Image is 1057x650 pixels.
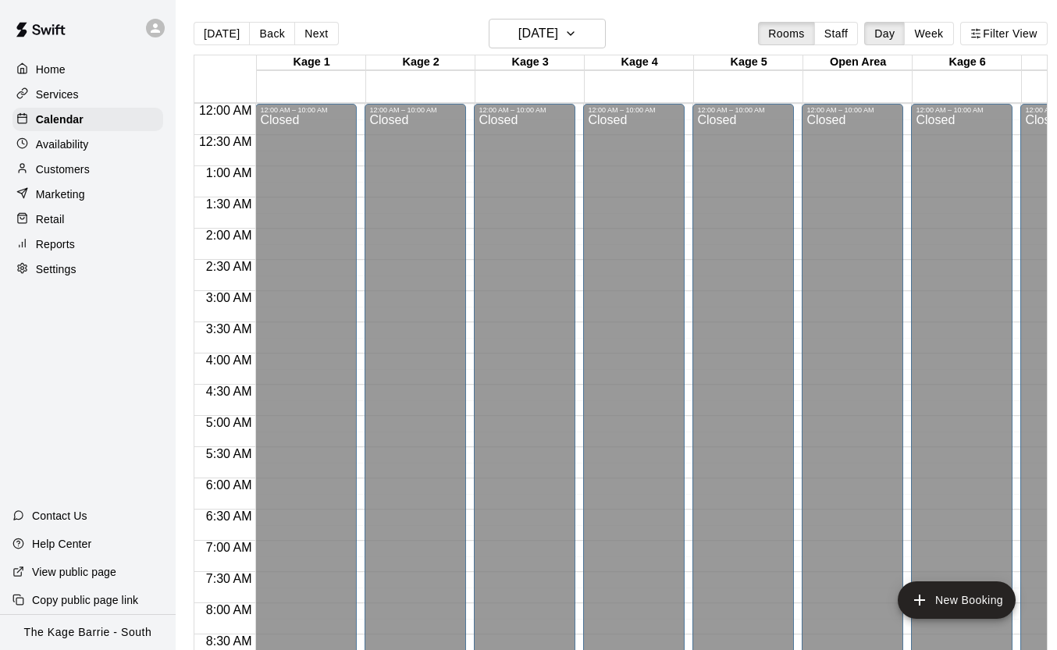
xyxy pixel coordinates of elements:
[36,137,89,152] p: Availability
[249,22,295,45] button: Back
[12,183,163,206] a: Marketing
[202,572,256,585] span: 7:30 AM
[489,19,606,48] button: [DATE]
[803,55,913,70] div: Open Area
[202,416,256,429] span: 5:00 AM
[369,106,461,114] div: 12:00 AM – 10:00 AM
[585,55,694,70] div: Kage 4
[12,83,163,106] a: Services
[864,22,905,45] button: Day
[12,233,163,256] a: Reports
[202,603,256,616] span: 8:00 AM
[518,23,558,44] h6: [DATE]
[202,229,256,242] span: 2:00 AM
[202,260,256,273] span: 2:30 AM
[588,106,680,114] div: 12:00 AM – 10:00 AM
[12,58,163,81] a: Home
[814,22,859,45] button: Staff
[758,22,814,45] button: Rooms
[913,55,1022,70] div: Kage 6
[36,186,85,202] p: Marketing
[194,22,250,45] button: [DATE]
[475,55,585,70] div: Kage 3
[36,112,84,127] p: Calendar
[202,541,256,554] span: 7:00 AM
[36,261,77,277] p: Settings
[202,385,256,398] span: 4:30 AM
[36,162,90,177] p: Customers
[12,108,163,131] a: Calendar
[257,55,366,70] div: Kage 1
[898,581,1016,619] button: add
[12,133,163,156] a: Availability
[12,258,163,281] a: Settings
[202,447,256,460] span: 5:30 AM
[32,536,91,552] p: Help Center
[36,62,66,77] p: Home
[12,208,163,231] a: Retail
[694,55,803,70] div: Kage 5
[202,291,256,304] span: 3:00 AM
[916,106,1008,114] div: 12:00 AM – 10:00 AM
[960,22,1048,45] button: Filter View
[202,197,256,211] span: 1:30 AM
[202,510,256,523] span: 6:30 AM
[202,353,256,367] span: 4:00 AM
[202,478,256,492] span: 6:00 AM
[904,22,953,45] button: Week
[195,104,256,117] span: 12:00 AM
[24,624,152,641] p: The Kage Barrie - South
[32,508,87,524] p: Contact Us
[260,106,352,114] div: 12:00 AM – 10:00 AM
[202,634,256,648] span: 8:30 AM
[36,87,79,102] p: Services
[697,106,789,114] div: 12:00 AM – 10:00 AM
[479,106,571,114] div: 12:00 AM – 10:00 AM
[12,158,163,181] a: Customers
[806,106,899,114] div: 12:00 AM – 10:00 AM
[32,592,138,608] p: Copy public page link
[202,166,256,179] span: 1:00 AM
[195,135,256,148] span: 12:30 AM
[36,236,75,252] p: Reports
[36,211,65,227] p: Retail
[202,322,256,336] span: 3:30 AM
[294,22,338,45] button: Next
[32,564,116,580] p: View public page
[366,55,475,70] div: Kage 2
